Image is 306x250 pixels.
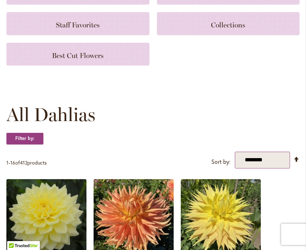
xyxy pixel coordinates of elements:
iframe: Launch Accessibility Center [5,225,25,245]
span: Best Cut Flowers [52,51,104,60]
span: 1 [6,159,9,166]
a: Best Cut Flowers [6,43,149,66]
span: Collections [211,21,245,29]
a: Collections [157,12,300,35]
span: 16 [10,159,15,166]
span: All Dahlias [6,104,95,125]
label: Sort by: [211,155,231,168]
span: 412 [20,159,27,166]
p: - of products [6,157,47,168]
strong: Filter by: [6,132,43,145]
span: Staff Favorites [56,21,100,29]
a: Staff Favorites [6,12,149,35]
